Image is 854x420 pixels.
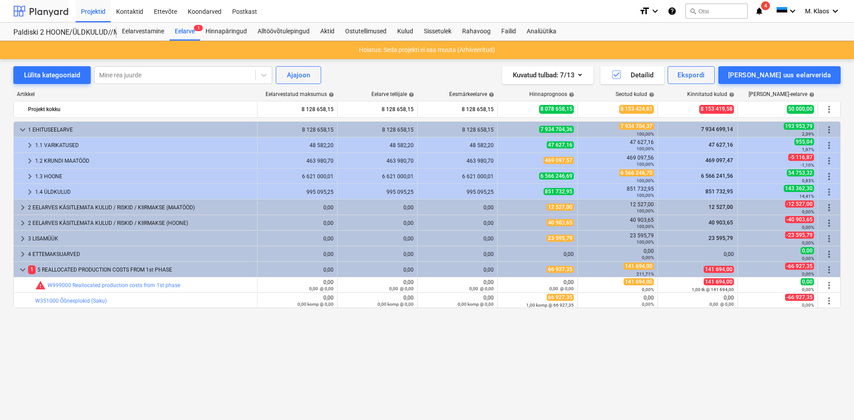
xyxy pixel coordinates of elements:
span: 66 927,35 [547,294,574,301]
small: 2,39% [802,132,814,136]
i: keyboard_arrow_down [787,6,798,16]
span: keyboard_arrow_right [24,140,35,151]
div: 0,00 [661,295,734,307]
div: Eesmärkeelarve [449,91,494,97]
div: 0,00 [421,236,494,242]
small: 0,00 @ 0,00 [389,286,414,291]
div: 6 621 000,01 [341,173,414,180]
div: 2 EELARVES KÄSITLEMATA KULUD / RISKID / KIIRMAKSE (HOONE) [28,216,254,230]
span: edit [503,282,510,289]
div: Eelarve [169,23,200,40]
small: 100,00% [636,193,654,198]
small: 0,00% [802,272,814,276]
span: 1 [194,25,203,31]
div: [PERSON_NAME] uus eelarverida [728,69,831,81]
div: 8 128 658,15 [341,127,414,133]
small: 0,00% [642,302,654,307]
div: 0,00 [261,204,334,211]
span: keyboard_arrow_down [17,124,28,135]
span: 23 595,79 [708,235,734,241]
span: 40 903,65 [708,220,734,226]
span: keyboard_arrow_right [24,187,35,197]
span: -66 927,35 [785,294,814,301]
div: Artikkel [13,91,258,97]
div: 48 582,20 [341,142,414,148]
div: 2 EELARVES KÄSITLEMATA KULUD / RISKID / KIIRMAKSE (MAATÖÖD) [28,200,254,215]
span: Rohkem tegevusi [824,140,834,151]
small: 0,00 @ 0,00 [309,286,334,291]
small: 0,00% [802,287,814,292]
div: 4 ETTEMAKSUARVED [28,247,254,261]
div: Seotud kulud [616,91,654,97]
div: Ajajoon [287,69,310,81]
div: 0,00 [261,295,334,307]
i: format_size [639,6,650,16]
span: help [807,92,814,97]
div: 23 595,79 [581,232,654,245]
span: 1 [28,265,36,274]
div: 995 095,25 [341,189,414,195]
div: Lülita kategooriaid [24,69,80,81]
small: 0,00 komp @ 0,00 [378,302,414,307]
span: 66 927,35 [547,266,574,273]
span: 54 753,32 [787,169,814,176]
span: help [327,92,334,97]
small: 100,00% [636,178,654,183]
a: Alltöövõtulepingud [252,23,315,40]
div: 3 LISAMÜÜK [28,232,254,246]
div: 0,00 [661,251,734,257]
div: 0,00 [261,220,334,226]
div: 5 REALLOCATED PRODUCTION COSTS FROM 1st PHASE [28,263,254,277]
span: keyboard_arrow_down [17,264,28,275]
div: Eelarvestatud maksumus [266,91,334,97]
div: 0,00 [341,236,414,242]
div: 0,00 [421,267,494,273]
div: 1.4 ÜLDKULUD [35,185,254,199]
span: -12 527,00 [785,200,814,208]
span: 7 934 699,14 [700,126,734,132]
span: Rohkem tegevusi [824,296,834,306]
div: Hinnaprognoos [529,91,574,97]
div: 995 095,25 [261,189,334,195]
span: 6 566 246,69 [539,172,574,180]
small: 0,00 @ 0,00 [549,286,574,291]
small: 100,00% [636,162,654,167]
a: Aktid [315,23,340,40]
a: Eelarvestamine [117,23,169,40]
a: W351000 Õõnesplokid (Saku) [35,298,107,304]
small: 0,00% [802,303,814,308]
div: 1 EHITUSEELARVE [28,123,254,137]
span: 23 595,79 [547,235,574,242]
small: 211,71% [636,272,654,276]
div: 0,00 [261,236,334,242]
div: 463 980,70 [341,158,414,164]
span: 6 566 241,56 [700,173,734,179]
div: 12 527,00 [581,201,654,214]
span: Rohkem tegevusi [824,104,834,115]
small: 1,97% [802,147,814,152]
span: edit [343,282,350,289]
small: 0,00 @ 0,00 [709,302,734,307]
div: 1.2 KRUNDI MAATÖÖD [35,154,254,168]
span: bar_chart [245,297,252,304]
div: 0,00 [421,279,494,292]
button: Otsi [685,4,748,19]
span: -40 903,65 [785,216,814,223]
div: 0,00 [421,204,494,211]
span: -66 927,35 [785,263,814,270]
div: 48 582,20 [261,142,334,148]
div: Eelarve tellijale [371,91,414,97]
div: 0,00 [261,267,334,273]
div: 8 128 658,15 [261,102,334,116]
span: 143 362,30 [784,185,814,192]
span: help [567,92,574,97]
button: Lülita kategooriaid [13,66,91,84]
i: notifications [755,6,764,16]
span: edit [503,297,510,304]
div: Paldiski 2 HOONE/ÜLDKULUD//MAATÖÖD(2101868//2101879) [13,28,106,37]
small: 0,00 @ 0,00 [469,286,494,291]
div: 851 732,95 [581,186,654,198]
button: Kuvatud tulbad:7/13 [502,66,593,84]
